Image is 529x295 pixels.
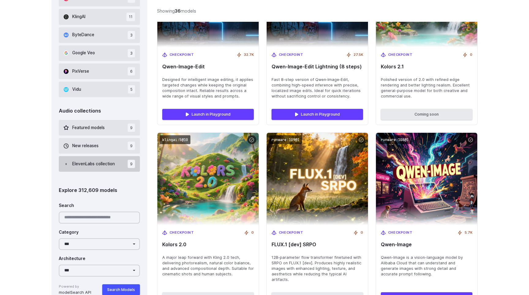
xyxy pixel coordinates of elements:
img: Qwen-Image [376,133,477,225]
span: Fast 8-step version of Qwen‑Image‑Edit, combining high-speed inference with precise, localized im... [272,77,363,99]
select: Architecture [59,265,140,277]
span: Checkpoint [170,52,194,58]
span: Google Veo [72,50,95,56]
button: Google Veo 3 [59,45,140,61]
button: Vidu 5 [59,82,140,97]
img: FLUX.1 [dev] SRPO [267,133,368,225]
span: KlingAI [72,13,85,20]
span: 0 [251,230,254,236]
span: 27.5K [354,52,363,58]
span: 6 [128,67,135,75]
span: 9 [128,160,135,168]
strong: 36 [175,8,181,13]
input: Search [59,212,140,224]
span: 11 [126,13,135,21]
span: ElevenLabs collection [72,161,115,167]
a: Launch in Playground [162,109,254,120]
code: klingai:5@10 [160,135,190,144]
span: 5.7K [465,230,472,236]
span: Kolors 2.1 [381,64,472,70]
span: ByteDance [72,32,94,38]
button: Featured models 9 [59,120,140,136]
label: Architecture [59,255,85,262]
code: runware:109@1 [269,135,302,144]
span: Checkpoint [279,230,303,236]
span: Qwen-Image [381,242,472,247]
div: Showing models [157,7,196,14]
span: PixVerse [72,68,89,75]
span: 3 [128,49,135,57]
code: runware:108@1 [378,135,411,144]
span: New releases [72,143,99,149]
label: Category [59,229,79,236]
span: 3 [128,31,135,39]
span: 9 [128,124,135,132]
span: 0 [470,52,472,58]
a: Launch in Playground [272,109,363,120]
button: New releases 9 [59,138,140,154]
span: Checkpoint [279,52,303,58]
span: Kolors 2.0 [162,242,254,247]
button: Coming soon [381,109,472,120]
div: Audio collections [59,107,140,115]
span: 9 [128,142,135,150]
span: A major leap forward with Kling 2.0 tech, delivering photorealism, natural color balance, and adv... [162,255,254,277]
span: 5 [128,85,135,94]
span: Qwen‑Image‑Edit [162,64,254,70]
span: 0 [361,230,363,236]
div: Explore 312,609 models [59,186,140,194]
span: Qwen‑Image‑Edit Lightning (8 steps) [272,64,363,70]
span: Powered by [59,284,91,289]
button: ByteDance 3 [59,27,140,43]
span: Vidu [72,86,81,93]
button: PixVerse 6 [59,63,140,79]
img: Kolors 2.0 [157,133,259,225]
span: 32.7K [244,52,254,58]
span: Qwen-Image is a vision-language model by Alibaba Cloud that can understand and generate images wi... [381,255,472,277]
label: Search [59,202,74,209]
span: Checkpoint [388,230,413,236]
span: Polished version of 2.0 with refined edge rendering and better lighting realism. Excellent genera... [381,77,472,99]
select: Category [59,238,140,250]
span: FLUX.1 [dev] SRPO [272,242,363,247]
span: Designed for intelligent image editing, it applies targeted changes while keeping the original co... [162,77,254,99]
button: ElevenLabs collection 9 [59,156,140,172]
span: 12B‑parameter flow transformer finetuned with SRPO on FLUX.1 [dev]. Produces highly realistic ima... [272,255,363,282]
button: KlingAI 11 [59,9,140,25]
span: Checkpoint [170,230,194,236]
span: Checkpoint [388,52,413,58]
span: Featured models [72,125,105,131]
